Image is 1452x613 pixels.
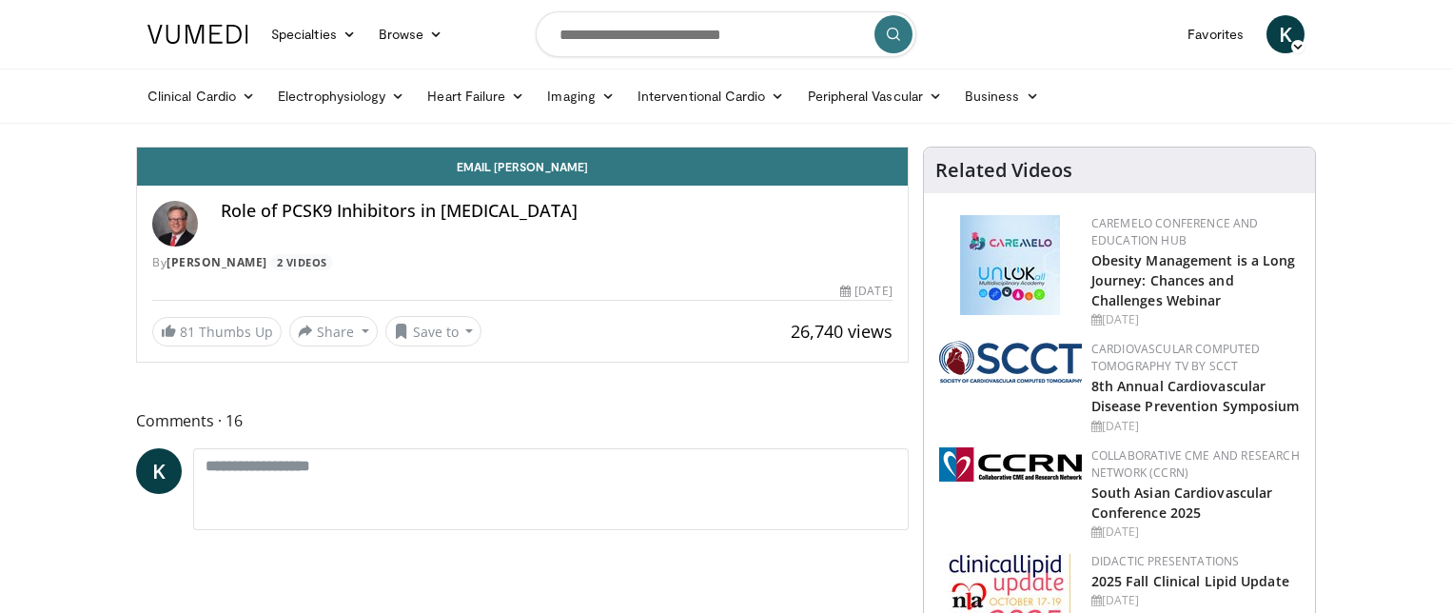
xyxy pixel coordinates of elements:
[939,447,1082,482] img: a04ee3ba-8487-4636-b0fb-5e8d268f3737.png.150x105_q85_autocrop_double_scale_upscale_version-0.2.png
[136,77,266,115] a: Clinical Cardio
[221,201,893,222] h4: Role of PCSK9 Inhibitors in [MEDICAL_DATA]
[260,15,367,53] a: Specialties
[136,408,909,433] span: Comments 16
[536,11,916,57] input: Search topics, interventions
[1091,572,1289,590] a: 2025 Fall Clinical Lipid Update
[935,159,1072,182] h4: Related Videos
[1091,341,1261,374] a: Cardiovascular Computed Tomography TV by SCCT
[1091,553,1300,570] div: Didactic Presentations
[152,201,198,247] img: Avatar
[136,448,182,494] a: K
[1091,311,1300,328] div: [DATE]
[1091,215,1259,248] a: CaReMeLO Conference and Education Hub
[1091,418,1300,435] div: [DATE]
[536,77,626,115] a: Imaging
[137,148,908,186] a: Email [PERSON_NAME]
[152,317,282,346] a: 81 Thumbs Up
[367,15,455,53] a: Browse
[840,283,892,300] div: [DATE]
[960,215,1060,315] img: 45df64a9-a6de-482c-8a90-ada250f7980c.png.150x105_q85_autocrop_double_scale_upscale_version-0.2.jpg
[1091,524,1300,541] div: [DATE]
[1266,15,1305,53] a: K
[939,341,1082,383] img: 51a70120-4f25-49cc-93a4-67582377e75f.png.150x105_q85_autocrop_double_scale_upscale_version-0.2.png
[791,320,893,343] span: 26,740 views
[289,316,378,346] button: Share
[266,77,416,115] a: Electrophysiology
[1091,484,1273,522] a: South Asian Cardiovascular Conference 2025
[1091,447,1300,481] a: Collaborative CME and Research Network (CCRN)
[416,77,536,115] a: Heart Failure
[953,77,1050,115] a: Business
[270,254,333,270] a: 2 Videos
[796,77,953,115] a: Peripheral Vascular
[147,25,248,44] img: VuMedi Logo
[1091,592,1300,609] div: [DATE]
[1176,15,1255,53] a: Favorites
[180,323,195,341] span: 81
[152,254,893,271] div: By
[626,77,796,115] a: Interventional Cardio
[1091,377,1300,415] a: 8th Annual Cardiovascular Disease Prevention Symposium
[167,254,267,270] a: [PERSON_NAME]
[1091,251,1296,309] a: Obesity Management is a Long Journey: Chances and Challenges Webinar
[385,316,482,346] button: Save to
